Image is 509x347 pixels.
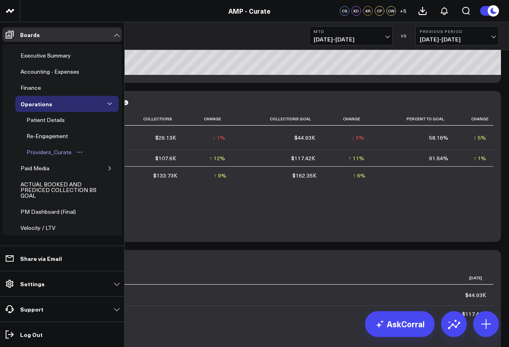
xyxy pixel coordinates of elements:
div: KR [363,6,373,16]
div: ↓ 1% [213,134,225,142]
div: CS [340,6,349,16]
div: PM Dashboard (Final) [18,207,78,217]
div: Velocity / LTV [18,223,57,233]
a: Re-EngagementOpen board menu [21,128,85,144]
div: ↑ 6% [353,171,365,180]
div: ↑ 1% [474,154,486,162]
div: ↑ 11% [349,154,364,162]
div: Paid Media [18,163,51,173]
th: Change [322,112,371,126]
div: Providers_Curate [25,147,74,157]
p: Boards [20,31,40,38]
button: Previous Period[DATE]-[DATE] [415,26,499,45]
th: [DATE] [115,271,493,285]
div: $162.35K [292,171,316,180]
div: $26.13K [155,134,176,142]
div: ↓ 5% [352,134,364,142]
a: Executive SummaryOpen board menu [15,48,88,64]
th: Collections Goal [232,112,322,126]
th: Change [456,112,493,126]
span: + 5 [400,8,406,14]
button: Open board menu [74,149,86,155]
div: ↑ 12% [209,154,225,162]
p: Support [20,306,43,312]
div: KD [351,6,361,16]
div: ↑ 5% [474,134,486,142]
button: MTD[DATE]-[DATE] [309,26,393,45]
div: $133.73K [153,171,177,180]
a: Providers_CurateOpen board menu [21,144,89,160]
p: Settings [20,281,45,287]
div: 91.64% [429,154,448,162]
div: Re-Engagement [25,131,70,141]
div: ↑ 9% [214,171,226,180]
a: AMP - Curate [228,6,271,15]
a: FinanceOpen board menu [15,80,58,96]
a: AskCorral [365,311,435,337]
div: Executive Summary [18,51,73,60]
p: Log Out [20,331,43,338]
span: [DATE] - [DATE] [420,36,495,43]
div: VS [397,33,411,38]
div: CW [386,6,396,16]
a: Patient DetailsOpen board menu [21,112,82,128]
div: Finance [18,83,43,93]
th: Percent To Goal [371,112,456,126]
div: $117.42K [291,154,315,162]
a: ACTUAL BOOKED AND PREDICED COLLECTION BS GOALOpen board menu [15,176,114,204]
div: $117.42K [462,310,486,318]
div: Operations [18,99,54,109]
div: 58.16% [429,134,448,142]
b: Previous Period [420,29,495,34]
a: OperationsOpen board menu [15,96,70,112]
a: PM Dashboard (Final)Open board menu [15,204,93,220]
div: CP [375,6,384,16]
p: Share via Email [20,255,62,262]
div: ACTUAL BOOKED AND PREDICED COLLECTION BS GOAL [18,180,104,200]
a: Velocity / LTVOpen board menu [15,220,73,236]
button: +5 [398,6,408,16]
a: Log Out [2,327,122,342]
div: Patient Details [25,115,67,125]
a: Accounting - ExpensesOpen board menu [15,64,96,80]
th: Collections [115,112,183,126]
div: Accounting - Expenses [18,67,81,76]
span: [DATE] - [DATE] [314,36,388,43]
div: $107.6K [155,154,176,162]
th: Change [183,112,232,126]
b: MTD [314,29,388,34]
div: $44.93K [465,291,486,299]
a: Paid MediaOpen board menu [15,160,67,176]
div: $44.93K [294,134,315,142]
